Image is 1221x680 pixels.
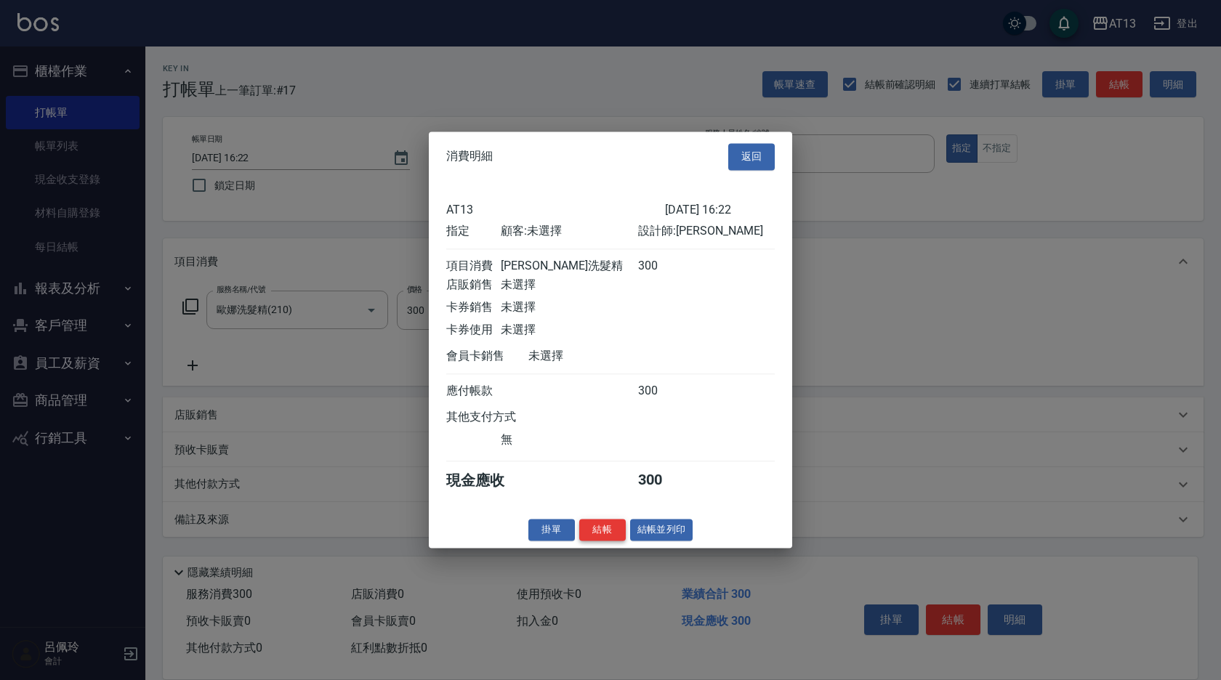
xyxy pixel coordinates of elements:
div: 設計師: [PERSON_NAME] [638,224,775,239]
div: 項目消費 [446,259,501,274]
div: 應付帳款 [446,384,501,399]
div: 未選擇 [528,349,665,364]
div: 300 [638,259,693,274]
button: 結帳 [579,519,626,541]
div: 卡券使用 [446,323,501,338]
div: 指定 [446,224,501,239]
div: 未選擇 [501,300,637,315]
div: 顧客: 未選擇 [501,224,637,239]
button: 返回 [728,143,775,170]
button: 結帳並列印 [630,519,693,541]
div: 300 [638,384,693,399]
div: 卡券銷售 [446,300,501,315]
div: 300 [638,471,693,490]
div: [PERSON_NAME]洗髮精 [501,259,637,274]
div: [DATE] 16:22 [665,203,775,216]
div: 現金應收 [446,471,528,490]
div: 無 [501,432,637,448]
div: 其他支付方式 [446,410,556,425]
span: 消費明細 [446,150,493,164]
div: 會員卡銷售 [446,349,528,364]
div: 未選擇 [501,323,637,338]
div: 店販銷售 [446,278,501,293]
div: AT13 [446,203,665,216]
div: 未選擇 [501,278,637,293]
button: 掛單 [528,519,575,541]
